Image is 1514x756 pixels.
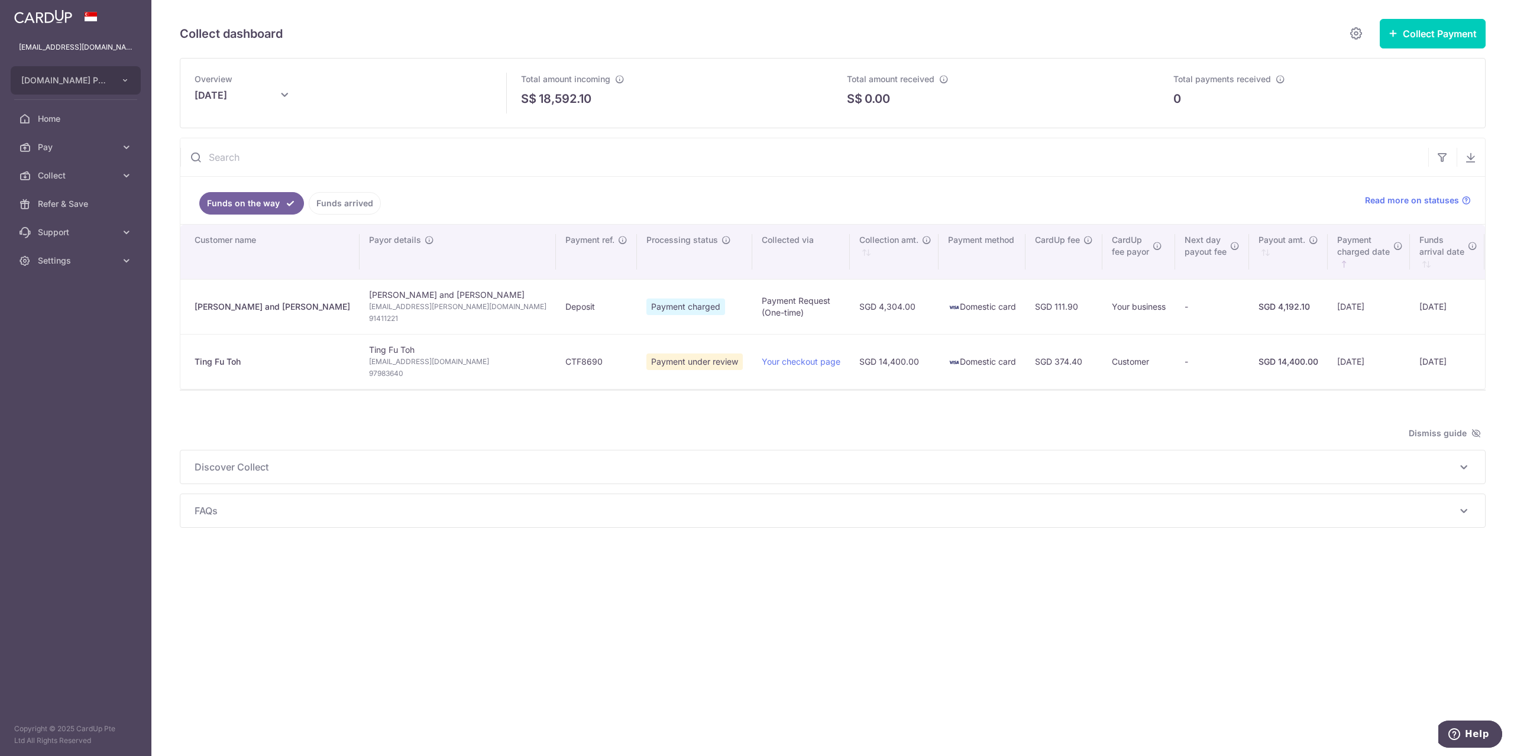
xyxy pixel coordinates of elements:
td: [DATE] [1410,334,1484,389]
th: Payout amt. : activate to sort column ascending [1249,225,1328,279]
td: SGD 14,400.00 [850,334,939,389]
td: [DATE] [1328,334,1410,389]
a: Funds arrived [309,192,381,215]
span: Help [27,8,51,19]
span: Total amount incoming [521,74,610,84]
span: Processing status [646,234,718,246]
span: Dismiss guide [1409,426,1481,440]
td: CTF8690 [556,334,637,389]
th: Payor details [360,225,556,279]
span: CardUp fee [1035,234,1080,246]
span: Read more on statuses [1365,194,1459,206]
span: Payment ref. [565,234,614,246]
span: Payment charged date [1337,234,1390,258]
span: Collect [38,170,116,181]
th: Payment ref. [556,225,637,279]
img: visa-sm-192604c4577d2d35970c8ed26b86981c2741ebd56154ab54ad91a526f0f24972.png [948,356,960,368]
img: CardUp [14,9,72,24]
span: Collection amt. [859,234,918,246]
div: Ting Fu Toh [195,356,350,368]
span: Support [38,226,116,238]
td: Your business [1102,279,1175,334]
span: S$ [521,90,536,108]
td: - [1175,279,1249,334]
td: [PERSON_NAME] and [PERSON_NAME] [360,279,556,334]
span: Next day payout fee [1185,234,1227,258]
span: Refer & Save [38,198,116,210]
th: Collection amt. : activate to sort column ascending [850,225,939,279]
span: [EMAIL_ADDRESS][PERSON_NAME][DOMAIN_NAME] [369,301,546,313]
p: [EMAIL_ADDRESS][DOMAIN_NAME] [19,41,132,53]
td: Domestic card [939,279,1025,334]
td: SGD 374.40 [1025,334,1102,389]
th: Fundsarrival date : activate to sort column ascending [1410,225,1484,279]
td: [DATE] [1410,279,1484,334]
button: [DOMAIN_NAME] PTE. LTD. [11,66,141,95]
span: Overview [195,74,232,84]
a: Read more on statuses [1365,194,1471,206]
span: [DOMAIN_NAME] PTE. LTD. [21,74,109,86]
td: [DATE] [1328,279,1410,334]
span: CardUp fee payor [1112,234,1149,258]
iframe: Opens a widget where you can find more information [1438,721,1502,750]
a: Funds on the way [199,192,304,215]
p: Discover Collect [195,460,1471,474]
span: FAQs [195,504,1457,518]
td: Domestic card [939,334,1025,389]
span: Funds arrival date [1419,234,1464,258]
th: Collected via [752,225,850,279]
span: 91411221 [369,313,546,325]
td: Deposit [556,279,637,334]
button: Collect Payment [1380,19,1486,48]
p: 0.00 [865,90,890,108]
div: SGD 4,192.10 [1259,301,1318,313]
span: Payout amt. [1259,234,1305,246]
span: 97983640 [369,368,546,379]
p: 0 [1173,90,1181,108]
img: visa-sm-192604c4577d2d35970c8ed26b86981c2741ebd56154ab54ad91a526f0f24972.png [948,301,960,313]
td: SGD 111.90 [1025,279,1102,334]
span: Discover Collect [195,460,1457,474]
span: Payment charged [646,298,725,315]
span: Home [38,113,116,125]
th: Paymentcharged date : activate to sort column ascending [1328,225,1410,279]
span: Pay [38,141,116,153]
span: Settings [38,255,116,267]
span: Total payments received [1173,74,1271,84]
td: - [1175,334,1249,389]
th: CardUpfee payor [1102,225,1175,279]
th: Payment method [939,225,1025,279]
span: S$ [847,90,862,108]
span: Payor details [369,234,421,246]
p: 18,592.10 [539,90,591,108]
span: [EMAIL_ADDRESS][DOMAIN_NAME] [369,356,546,368]
input: Search [180,138,1428,176]
span: Payment under review [646,353,743,370]
div: SGD 14,400.00 [1259,356,1318,368]
span: Total amount received [847,74,934,84]
td: Ting Fu Toh [360,334,556,389]
th: Processing status [637,225,752,279]
td: Customer [1102,334,1175,389]
td: SGD 4,304.00 [850,279,939,334]
th: Customer name [180,225,360,279]
h5: Collect dashboard [180,24,283,43]
th: Next daypayout fee [1175,225,1249,279]
p: FAQs [195,504,1471,518]
td: Payment Request (One-time) [752,279,850,334]
th: CardUp fee [1025,225,1102,279]
div: [PERSON_NAME] and [PERSON_NAME] [195,301,350,313]
a: Your checkout page [762,356,840,366]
